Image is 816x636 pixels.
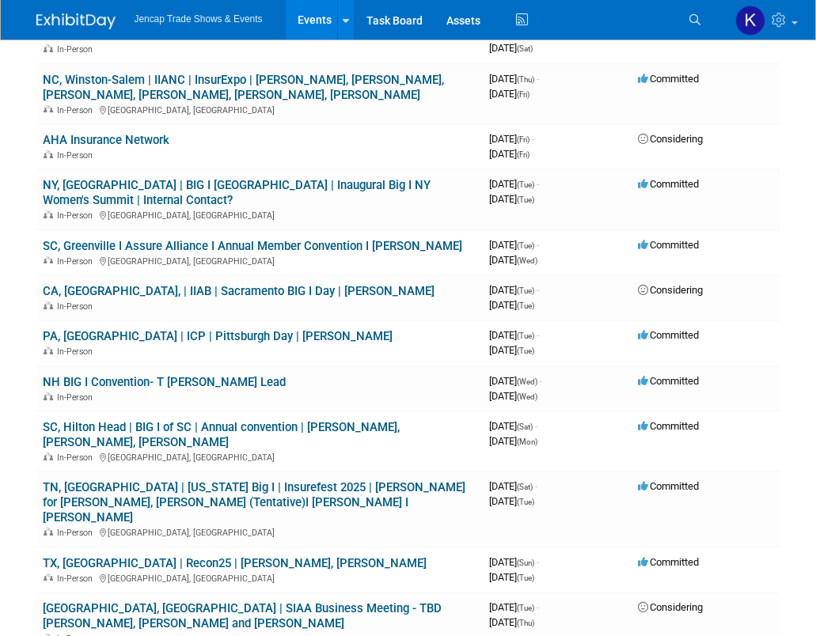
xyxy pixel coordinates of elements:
[517,90,529,99] span: (Fri)
[43,284,435,298] a: CA, [GEOGRAPHIC_DATA], | IIAB | Sacramento BIG I Day | [PERSON_NAME]
[57,528,97,538] span: In-Person
[638,133,703,145] span: Considering
[517,422,533,431] span: (Sat)
[43,133,169,147] a: AHA Insurance Network
[489,254,537,266] span: [DATE]
[517,75,534,84] span: (Thu)
[57,574,97,584] span: In-Person
[489,556,539,568] span: [DATE]
[44,528,53,536] img: In-Person Event
[537,284,539,296] span: -
[489,495,534,507] span: [DATE]
[57,105,97,115] span: In-Person
[57,150,97,161] span: In-Person
[489,88,529,100] span: [DATE]
[535,480,537,492] span: -
[638,284,703,296] span: Considering
[517,619,534,627] span: (Thu)
[489,148,529,160] span: [DATE]
[489,193,534,205] span: [DATE]
[44,392,53,400] img: In-Person Event
[537,329,539,341] span: -
[517,195,534,204] span: (Tue)
[57,452,97,463] span: In-Person
[517,301,534,310] span: (Tue)
[535,420,537,432] span: -
[44,150,53,158] img: In-Person Event
[43,450,476,463] div: [GEOGRAPHIC_DATA], [GEOGRAPHIC_DATA]
[517,331,534,340] span: (Tue)
[44,105,53,113] img: In-Person Event
[638,329,699,341] span: Committed
[517,437,537,446] span: (Mon)
[44,256,53,264] img: In-Person Event
[489,178,539,190] span: [DATE]
[43,480,465,524] a: TN, [GEOGRAPHIC_DATA] | [US_STATE] Big I | Insurefest 2025 | [PERSON_NAME] for [PERSON_NAME], [PE...
[43,420,400,449] a: SC, Hilton Head | BIG I of SC | Annual convention | [PERSON_NAME], [PERSON_NAME], [PERSON_NAME]
[489,329,539,341] span: [DATE]
[489,133,534,145] span: [DATE]
[44,346,53,354] img: In-Person Event
[43,601,442,630] a: [GEOGRAPHIC_DATA], [GEOGRAPHIC_DATA] | SIAA Business Meeting - TBD [PERSON_NAME], [PERSON_NAME] a...
[43,329,393,343] a: PA, [GEOGRAPHIC_DATA] | ICP | Pittsburgh Day | [PERSON_NAME]
[489,73,539,85] span: [DATE]
[43,208,476,221] div: [GEOGRAPHIC_DATA], [GEOGRAPHIC_DATA]
[517,574,534,582] span: (Tue)
[43,375,286,389] a: NH BIG I Convention- T [PERSON_NAME] Lead
[517,241,534,250] span: (Tue)
[135,13,263,25] span: Jencap Trade Shows & Events
[489,239,539,251] span: [DATE]
[57,44,97,55] span: In-Person
[537,239,539,251] span: -
[489,571,534,583] span: [DATE]
[517,135,529,144] span: (Fri)
[638,556,699,568] span: Committed
[489,435,537,447] span: [DATE]
[517,483,533,491] span: (Sat)
[57,392,97,403] span: In-Person
[489,601,539,613] span: [DATE]
[517,286,534,295] span: (Tue)
[537,178,539,190] span: -
[638,239,699,251] span: Committed
[638,375,699,387] span: Committed
[517,498,534,506] span: (Tue)
[532,133,534,145] span: -
[36,13,116,29] img: ExhibitDay
[44,44,53,52] img: In-Person Event
[489,390,537,402] span: [DATE]
[517,44,533,53] span: (Sat)
[43,73,444,102] a: NC, Winston-Salem | IIANC | InsurExpo | [PERSON_NAME], [PERSON_NAME], [PERSON_NAME], [PERSON_NAME...
[735,6,765,36] img: Kate Alben
[540,375,542,387] span: -
[43,178,431,207] a: NY, [GEOGRAPHIC_DATA] | BIG I [GEOGRAPHIC_DATA] | Inaugural Big I NY Women's Summit | Internal Co...
[57,210,97,221] span: In-Person
[517,558,534,567] span: (Sun)
[517,377,537,386] span: (Wed)
[638,73,699,85] span: Committed
[43,103,476,115] div: [GEOGRAPHIC_DATA], [GEOGRAPHIC_DATA]
[43,571,476,584] div: [GEOGRAPHIC_DATA], [GEOGRAPHIC_DATA]
[638,178,699,190] span: Committed
[43,239,462,253] a: SC, Greenville I Assure Alliance I Annual Member Convention I [PERSON_NAME]
[57,346,97,357] span: In-Person
[517,346,534,355] span: (Tue)
[517,604,534,612] span: (Tue)
[44,301,53,309] img: In-Person Event
[517,150,529,159] span: (Fri)
[57,256,97,267] span: In-Person
[489,284,539,296] span: [DATE]
[489,344,534,356] span: [DATE]
[44,574,53,581] img: In-Person Event
[638,480,699,492] span: Committed
[44,210,53,218] img: In-Person Event
[44,452,53,460] img: In-Person Event
[489,42,533,54] span: [DATE]
[489,420,537,432] span: [DATE]
[537,601,539,613] span: -
[57,301,97,312] span: In-Person
[517,180,534,189] span: (Tue)
[638,420,699,432] span: Committed
[638,601,703,613] span: Considering
[489,480,537,492] span: [DATE]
